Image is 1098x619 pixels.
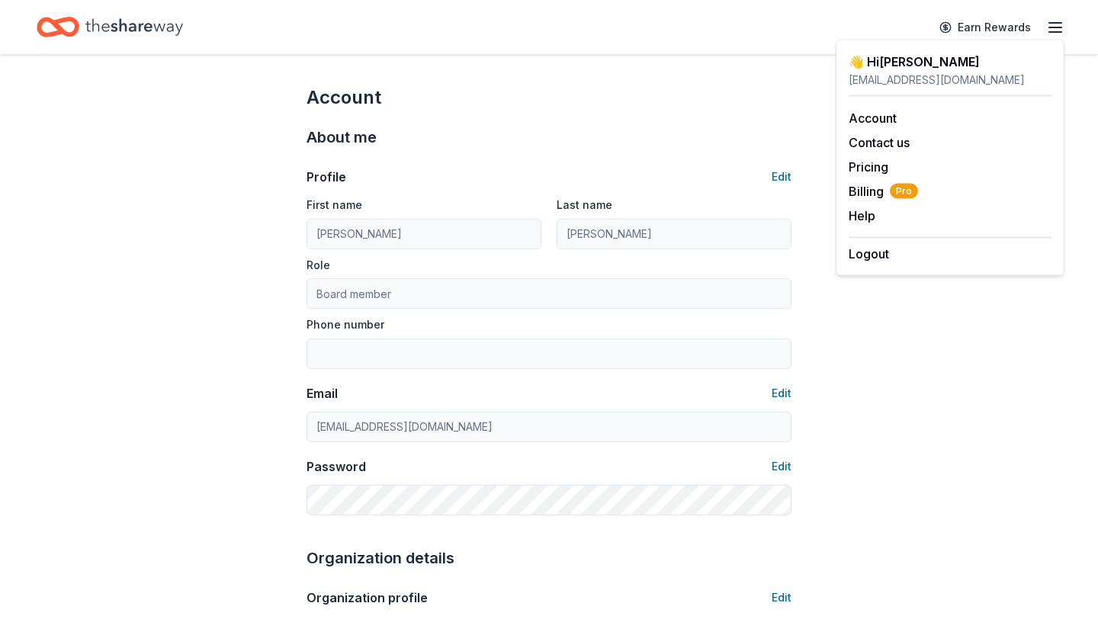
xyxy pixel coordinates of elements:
div: Profile [307,168,346,186]
label: Role [307,258,330,273]
button: Edit [772,168,791,186]
div: 👋 Hi [PERSON_NAME] [849,53,1051,71]
span: Pro [890,184,918,199]
button: Edit [772,384,791,403]
button: Edit [772,589,791,607]
a: Account [849,111,897,126]
div: Organization details [307,546,791,570]
a: Earn Rewards [930,14,1040,41]
div: About me [307,125,791,149]
button: Contact us [849,133,910,152]
button: Logout [849,245,889,263]
a: Pricing [849,159,888,175]
label: Last name [557,197,612,213]
label: First name [307,197,362,213]
div: Organization profile [307,589,428,607]
span: Billing [849,182,918,200]
a: Home [37,9,183,45]
button: Edit [772,457,791,476]
div: Password [307,457,366,476]
div: Email [307,384,338,403]
button: BillingPro [849,182,918,200]
button: Help [849,207,875,225]
div: [EMAIL_ADDRESS][DOMAIN_NAME] [849,71,1051,89]
div: Account [307,85,791,110]
label: Phone number [307,317,384,332]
